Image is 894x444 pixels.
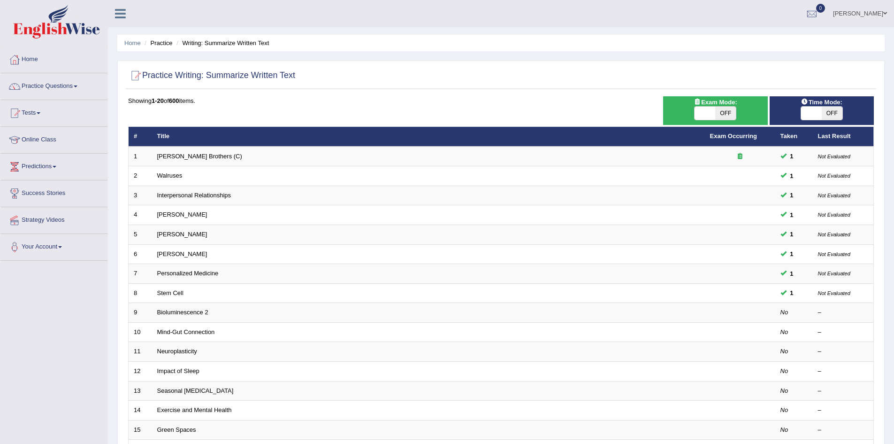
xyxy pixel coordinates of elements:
td: 8 [129,283,152,303]
small: Not Evaluated [818,193,850,198]
div: – [818,347,869,356]
a: [PERSON_NAME] [157,231,207,238]
div: Exam occurring question [710,152,770,161]
span: You can still take this question [787,151,797,161]
a: Impact of Sleep [157,367,199,374]
th: Title [152,127,705,147]
span: 0 [816,4,825,13]
em: No [780,426,788,433]
span: You can still take this question [787,171,797,181]
a: Exam Occurring [710,132,757,140]
div: – [818,328,869,337]
em: No [780,328,788,335]
a: Seasonal [MEDICAL_DATA] [157,387,234,394]
td: 9 [129,303,152,323]
td: 7 [129,264,152,284]
a: Predictions [0,154,107,177]
small: Not Evaluated [818,251,850,257]
div: Showing of items. [128,96,874,105]
li: Practice [142,39,172,47]
th: # [129,127,152,147]
span: You can still take this question [787,190,797,200]
td: 10 [129,322,152,342]
th: Taken [775,127,813,147]
a: Mind-Gut Connection [157,328,215,335]
td: 1 [129,147,152,166]
a: [PERSON_NAME] [157,250,207,257]
a: Neuroplasticity [157,348,197,355]
small: Not Evaluated [818,271,850,276]
b: 1-20 [152,97,164,104]
td: 6 [129,244,152,264]
a: Walruses [157,172,183,179]
em: No [780,406,788,413]
small: Not Evaluated [818,212,850,218]
small: Not Evaluated [818,173,850,179]
td: 12 [129,361,152,381]
td: 11 [129,342,152,362]
small: Not Evaluated [818,154,850,159]
div: – [818,426,869,435]
small: Not Evaluated [818,290,850,296]
li: Writing: Summarize Written Text [174,39,269,47]
td: 2 [129,166,152,186]
a: Practice Questions [0,73,107,97]
a: Success Stories [0,180,107,204]
th: Last Result [813,127,874,147]
em: No [780,387,788,394]
a: [PERSON_NAME] [157,211,207,218]
div: – [818,406,869,415]
a: Interpersonal Relationships [157,192,231,199]
a: Online Class [0,127,107,150]
div: – [818,367,869,376]
div: Show exams occurring in exams [663,96,767,125]
a: Home [0,47,107,70]
em: No [780,348,788,355]
span: OFF [715,107,736,120]
small: Not Evaluated [818,232,850,237]
a: Stem Cell [157,289,183,296]
td: 13 [129,381,152,401]
a: [PERSON_NAME] Brothers (C) [157,153,242,160]
span: You can still take this question [787,229,797,239]
td: 3 [129,186,152,205]
td: 5 [129,225,152,245]
td: 14 [129,401,152,421]
div: – [818,308,869,317]
span: You can still take this question [787,249,797,259]
span: You can still take this question [787,210,797,220]
span: OFF [822,107,842,120]
a: Exercise and Mental Health [157,406,232,413]
a: Tests [0,100,107,124]
a: Strategy Videos [0,207,107,231]
em: No [780,309,788,316]
a: Personalized Medicine [157,270,219,277]
span: You can still take this question [787,288,797,298]
span: Exam Mode: [690,97,741,107]
span: You can still take this question [787,269,797,279]
a: Home [124,39,141,47]
a: Green Spaces [157,426,196,433]
a: Your Account [0,234,107,257]
span: Time Mode: [797,97,846,107]
td: 15 [129,420,152,440]
div: – [818,387,869,396]
td: 4 [129,205,152,225]
b: 600 [169,97,179,104]
h2: Practice Writing: Summarize Written Text [128,69,295,83]
a: Bioluminescence 2 [157,309,208,316]
em: No [780,367,788,374]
